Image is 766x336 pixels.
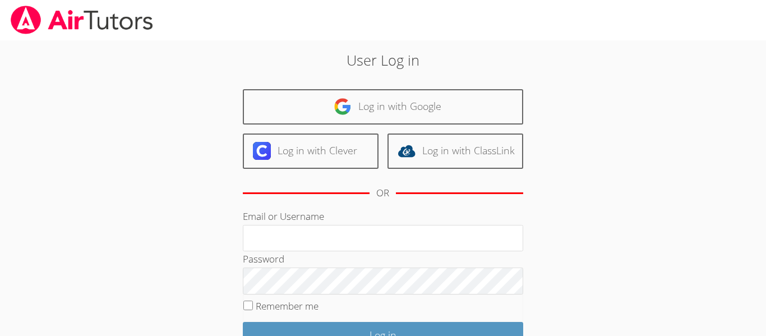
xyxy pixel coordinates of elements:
img: google-logo-50288ca7cdecda66e5e0955fdab243c47b7ad437acaf1139b6f446037453330a.svg [334,98,352,116]
div: OR [376,185,389,201]
img: clever-logo-6eab21bc6e7a338710f1a6ff85c0baf02591cd810cc4098c63d3a4b26e2feb20.svg [253,142,271,160]
label: Password [243,252,284,265]
label: Email or Username [243,210,324,223]
img: airtutors_banner-c4298cdbf04f3fff15de1276eac7730deb9818008684d7c2e4769d2f7ddbe033.png [10,6,154,34]
a: Log in with ClassLink [387,134,523,169]
img: classlink-logo-d6bb404cc1216ec64c9a2012d9dc4662098be43eaf13dc465df04b49fa7ab582.svg [398,142,416,160]
label: Remember me [256,300,319,312]
a: Log in with Clever [243,134,379,169]
a: Log in with Google [243,89,523,125]
h2: User Log in [176,49,590,71]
